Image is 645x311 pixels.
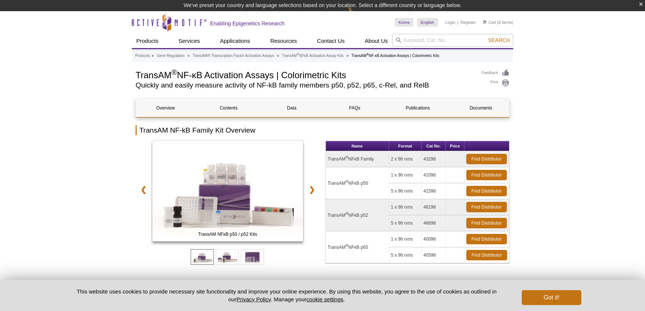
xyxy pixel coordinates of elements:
a: TransAM® Transcription Factor Activation Assays [193,53,274,59]
h2: TransAM NF-kB Family Kit Overview [136,125,509,135]
a: Register [460,20,476,25]
a: Find Distributor [466,170,507,180]
a: Contents [199,99,258,117]
a: ❯ [304,181,320,198]
td: 48196 [422,199,446,215]
td: 40096 [422,231,446,247]
th: Name [326,141,389,151]
th: Price [446,141,464,151]
input: Keyword, Cat. No. [392,34,513,47]
a: English [417,18,438,27]
td: 41596 [422,183,446,199]
a: TransAM NFκB p50 / p52 Kits [152,141,303,244]
p: This website uses cookies to provide necessary site functionality and improve your online experie... [64,288,509,303]
a: Documents [451,99,511,117]
a: Applications [216,34,255,48]
li: » [188,54,190,58]
sup: ® [346,155,348,159]
sup: ® [297,53,299,56]
a: Print [482,79,509,87]
th: Cat No. [422,141,446,151]
a: Overview [136,99,195,117]
a: Find Distributor [466,202,507,212]
a: Services [174,34,204,48]
td: 41096 [422,167,446,183]
li: » [347,54,349,58]
sup: ® [346,180,348,184]
a: TransAM®NFκB Activation Assay Kits [282,53,344,59]
a: Find Distributor [466,250,507,260]
sup: ® [171,68,177,76]
a: Products [132,34,163,48]
sup: ® [346,212,348,216]
a: Gene Regulation [157,53,185,59]
th: Format [389,141,422,151]
a: Feedback [482,69,509,77]
li: | [457,18,458,27]
button: Got it! [522,290,581,305]
a: Find Distributor [466,154,507,164]
h2: Quickly and easily measure activity of NF-kB family members p50, p52, p65, c-Rel, and RelB [136,82,474,89]
a: Cart [483,20,496,25]
a: ❮ [136,181,152,198]
a: Find Distributor [466,218,507,228]
h2: Enabling Epigenetics Research [210,20,285,27]
td: 2 x 96 rxns [389,151,422,167]
td: 40596 [422,247,446,263]
li: TransAM NF-κB Activation Assays | Colorimetric Kits [352,54,439,58]
a: Find Distributor [466,234,507,244]
span: Search [488,37,510,43]
a: Contact Us [312,34,349,48]
li: » [277,54,279,58]
td: 5 x 96 rxns [389,247,422,263]
button: Search [486,37,512,44]
sup: ® [366,53,369,56]
a: FAQs [325,99,384,117]
img: Your Cart [483,20,486,24]
h1: TransAM NF-κB Activation Assays | Colorimetric Kits [136,69,474,80]
img: Change Here [348,6,368,23]
td: 5 x 96 rxns [389,183,422,199]
a: Publications [388,99,447,117]
td: 48696 [422,215,446,231]
td: 1 x 96 rxns [389,167,422,183]
a: Find Distributor [466,186,507,196]
td: TransAM NFκB p50 [326,167,389,199]
td: 1 x 96 rxns [389,231,422,247]
button: cookie settings [306,296,343,302]
a: Resources [266,34,302,48]
td: 1 x 96 rxns [389,199,422,215]
img: TransAM NFκB p50 / p52 Kits [152,141,303,241]
li: » [152,54,154,58]
li: (0 items) [483,18,513,27]
a: Korea [395,18,413,27]
td: TransAM NFκB p65 [326,231,389,263]
td: 43296 [422,151,446,167]
td: TransAM NFκB p52 [326,199,389,231]
td: 5 x 96 rxns [389,215,422,231]
a: Login [445,20,455,25]
a: Privacy Policy [236,296,271,302]
td: TransAM NFκB Family [326,151,389,167]
a: About Us [360,34,393,48]
a: Products [135,53,150,59]
sup: ® [346,244,348,248]
a: Data [262,99,321,117]
span: TransAM NFκB p50 / p52 Kits [154,231,301,238]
